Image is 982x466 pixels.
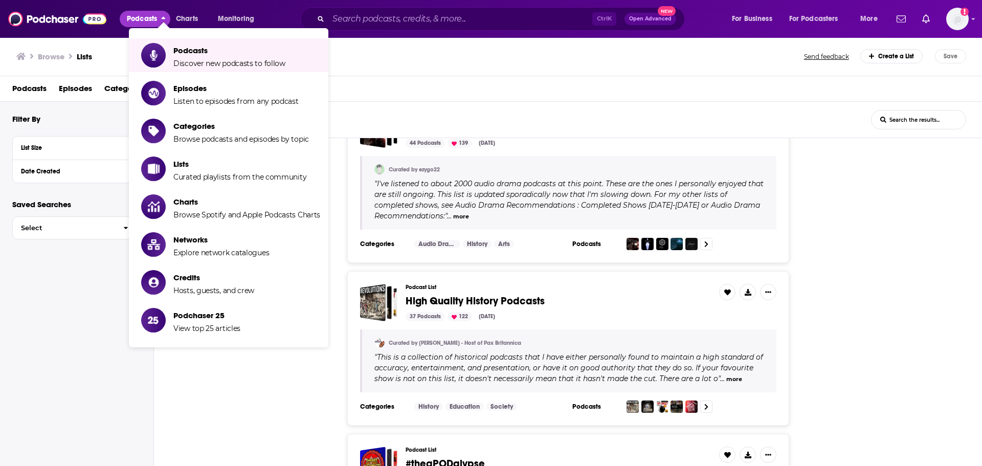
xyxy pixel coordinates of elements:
[218,12,254,26] span: Monitoring
[360,284,397,321] a: High Quality History Podcasts
[760,447,776,463] button: Show More Button
[406,139,445,148] div: 44 Podcasts
[173,197,320,207] span: Charts
[453,212,469,221] button: more
[671,401,683,413] img: Second Decade
[406,284,711,291] h3: Podcast List
[13,225,115,231] span: Select
[12,216,137,239] button: Select
[120,11,170,27] button: close menu
[406,447,711,453] h3: Podcast List
[21,141,128,153] button: List Size
[176,12,198,26] span: Charts
[685,238,698,250] img: Malevolent
[732,12,772,26] span: For Business
[685,401,698,413] img: Stuff What You Tell Me! || Rebellion and Resistance in History, Art and Culture
[173,172,306,182] span: Curated playlists from the community
[918,10,934,28] a: Show notifications dropdown
[12,80,47,101] a: Podcasts
[173,59,285,68] span: Discover new podcasts to follow
[8,9,106,29] img: Podchaser - Follow, Share and Rate Podcasts
[572,240,618,248] h3: Podcasts
[173,83,299,93] span: Episodes
[173,273,254,282] span: Credits
[860,12,878,26] span: More
[725,11,785,27] button: open menu
[389,340,521,346] a: Curated by [PERSON_NAME] - Host of Pax Britannica
[127,12,157,26] span: Podcasts
[173,324,240,333] span: View top 25 articles
[21,164,128,177] button: Date Created
[360,240,406,248] h3: Categories
[406,312,445,321] div: 37 Podcasts
[720,374,725,383] span: ...
[173,97,299,106] span: Listen to episodes from any podcast
[12,114,40,124] h2: Filter By
[946,8,969,30] span: Logged in as kristenfisher_dk
[946,8,969,30] button: Show profile menu
[173,286,254,295] span: Hosts, guests, and crew
[671,238,683,250] img: DERELICT
[463,240,492,248] a: History
[374,164,385,174] img: ezygo22
[656,238,668,250] img: The Silt Verses
[414,240,460,248] a: Audio Drama
[38,52,64,61] h3: Browse
[641,401,654,413] img: Tides of History
[173,310,240,320] span: Podchaser 25
[475,312,499,321] div: [DATE]
[445,403,484,411] a: Education
[627,238,639,250] img: Edict Zero - FIS
[169,11,204,27] a: Charts
[892,10,910,28] a: Show notifications dropdown
[59,80,92,101] a: Episodes
[374,352,763,383] span: This is a collection of historical podcasts that I have either personally found to maintain a hig...
[629,16,672,21] span: Open Advanced
[173,159,306,169] span: Lists
[760,284,776,300] button: Show More Button
[447,211,452,220] span: ...
[173,135,309,144] span: Browse podcasts and episodes by topic
[406,296,545,307] a: High Quality History Podcasts
[374,352,763,383] span: " "
[592,12,616,26] span: Ctrl K
[21,144,122,151] div: List Size
[448,312,472,321] div: 122
[173,235,269,245] span: Networks
[328,11,592,27] input: Search podcasts, credits, & more...
[946,8,969,30] img: User Profile
[310,7,695,31] div: Search podcasts, credits, & more...
[414,403,443,411] a: History
[104,80,146,101] span: Categories
[801,52,852,61] button: Send feedback
[360,403,406,411] h3: Categories
[173,121,309,131] span: Categories
[374,179,764,220] span: " "
[173,248,269,257] span: Explore network catalogues
[475,139,499,148] div: [DATE]
[658,6,676,16] span: New
[935,49,966,63] button: Save
[77,52,92,61] a: Lists
[641,238,654,250] img: The Pasithea Powder
[627,401,639,413] img: Revolutions
[726,375,742,384] button: more
[211,11,267,27] button: open menu
[486,403,517,411] a: Society
[656,401,668,413] img: When Diplomacy Fails Podcast
[374,338,385,348] img: SamuelHume
[572,403,618,411] h3: Podcasts
[406,295,545,307] span: High Quality History Podcasts
[374,179,764,220] span: I've listened to about 2000 audio drama podcasts at this point. These are the ones I personally e...
[783,11,853,27] button: open menu
[853,11,890,27] button: open menu
[789,12,838,26] span: For Podcasters
[448,139,472,148] div: 139
[12,199,137,209] p: Saved Searches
